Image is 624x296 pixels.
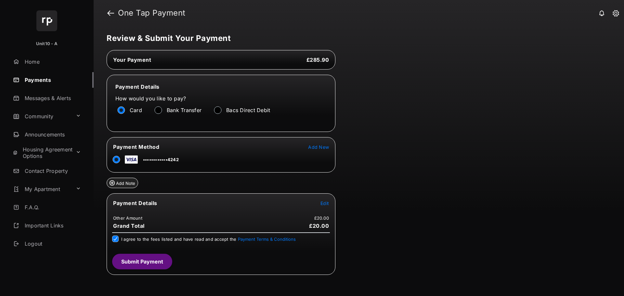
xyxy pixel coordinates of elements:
[118,9,186,17] strong: One Tap Payment
[107,178,138,188] button: Add Note
[113,144,159,150] span: Payment Method
[320,200,329,206] span: Edit
[36,10,57,31] img: svg+xml;base64,PHN2ZyB4bWxucz0iaHR0cDovL3d3dy53My5vcmcvMjAwMC9zdmciIHdpZHRoPSI2NCIgaGVpZ2h0PSI2NC...
[10,163,94,179] a: Contact Property
[10,218,84,233] a: Important Links
[308,144,329,150] button: Add New
[130,107,142,113] label: Card
[10,145,73,161] a: Housing Agreement Options
[115,95,310,102] label: How would you like to pay?
[226,107,270,113] label: Bacs Direct Debit
[10,236,94,251] a: Logout
[36,41,58,47] p: Unit10 - A
[10,109,73,124] a: Community
[10,90,94,106] a: Messages & Alerts
[10,54,94,70] a: Home
[10,72,94,88] a: Payments
[320,200,329,206] button: Edit
[107,34,606,42] h5: Review & Submit Your Payment
[115,84,160,90] span: Payment Details
[306,57,329,63] span: £285.90
[314,215,330,221] td: £20.00
[10,181,73,197] a: My Apartment
[113,223,145,229] span: Grand Total
[121,237,296,242] span: I agree to the fees listed and have read and accept the
[113,215,143,221] td: Other Amount
[143,157,179,162] span: ••••••••••••4242
[309,223,329,229] span: £20.00
[10,127,94,142] a: Announcements
[238,237,296,242] button: I agree to the fees listed and have read and accept the
[112,254,172,269] button: Submit Payment
[10,199,94,215] a: F.A.Q.
[167,107,201,113] label: Bank Transfer
[113,200,157,206] span: Payment Details
[113,57,151,63] span: Your Payment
